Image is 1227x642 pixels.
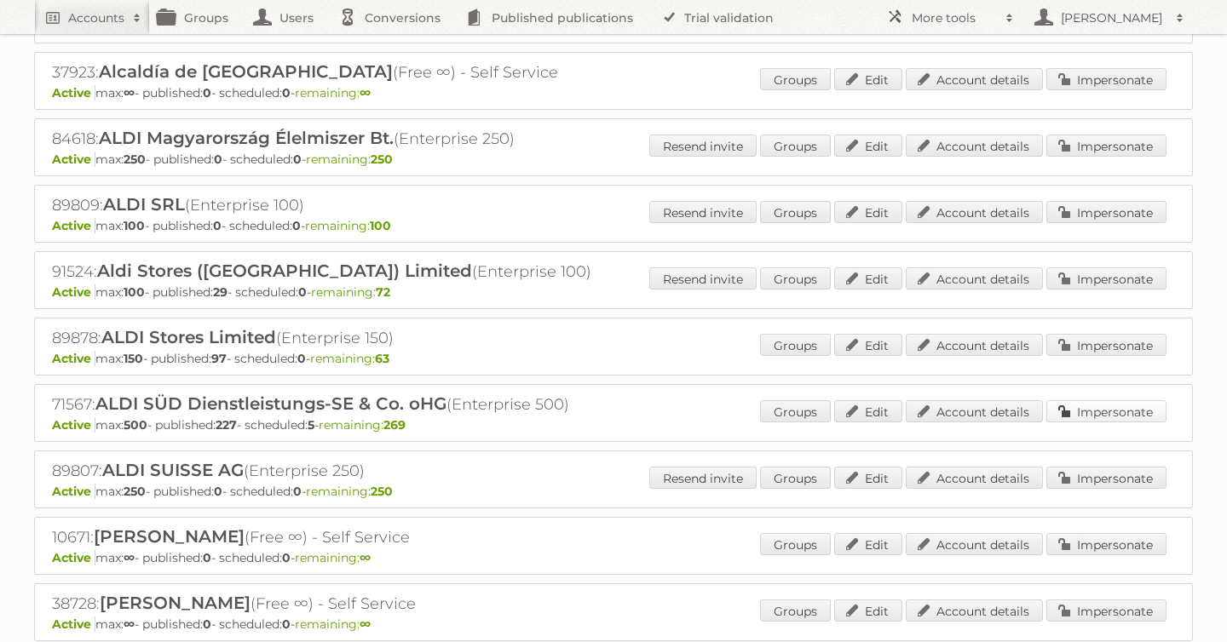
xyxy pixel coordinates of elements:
span: remaining: [295,550,371,565]
a: Impersonate [1046,267,1167,289]
strong: 500 [124,417,147,433]
a: Groups [760,267,831,289]
a: Account details [906,267,1043,289]
span: [PERSON_NAME] [100,593,251,613]
span: remaining: [306,484,393,499]
h2: 89809: (Enterprise 100) [52,194,648,216]
strong: 100 [370,218,391,233]
h2: 37923: (Free ∞) - Self Service [52,61,648,83]
strong: ∞ [124,550,135,565]
a: Impersonate [1046,68,1167,90]
span: Active [52,152,95,167]
span: Active [52,284,95,300]
a: Groups [760,533,831,555]
strong: 0 [203,550,211,565]
strong: 0 [203,616,211,632]
strong: 0 [282,616,291,632]
span: remaining: [319,417,406,433]
strong: 5 [308,417,314,433]
strong: ∞ [360,616,371,632]
a: Impersonate [1046,135,1167,157]
a: Resend invite [649,135,757,157]
h2: 84618: (Enterprise 250) [52,128,648,150]
strong: 0 [298,284,307,300]
strong: ∞ [124,616,135,632]
strong: 0 [213,218,222,233]
strong: 29 [213,284,228,300]
strong: 250 [124,484,146,499]
strong: 0 [282,85,291,100]
p: max: - published: - scheduled: - [52,284,1175,300]
span: Active [52,616,95,632]
a: Groups [760,400,831,422]
strong: 250 [371,484,393,499]
strong: 0 [293,152,302,167]
strong: 100 [124,284,145,300]
span: Active [52,351,95,366]
span: Alcaldía de [GEOGRAPHIC_DATA] [99,61,393,82]
h2: 10671: (Free ∞) - Self Service [52,526,648,548]
span: ALDI Stores Limited [101,327,276,347]
strong: 63 [375,351,389,366]
span: remaining: [306,152,393,167]
span: ALDI SRL [103,194,185,215]
h2: [PERSON_NAME] [1057,9,1167,26]
a: Impersonate [1046,599,1167,622]
strong: 250 [371,152,393,167]
a: Impersonate [1046,400,1167,422]
strong: 0 [297,351,306,366]
strong: ∞ [360,85,371,100]
a: Groups [760,334,831,356]
p: max: - published: - scheduled: - [52,218,1175,233]
h2: 91524: (Enterprise 100) [52,261,648,283]
p: max: - published: - scheduled: - [52,616,1175,632]
a: Resend invite [649,201,757,223]
p: max: - published: - scheduled: - [52,484,1175,499]
h2: Accounts [68,9,124,26]
span: remaining: [305,218,391,233]
p: max: - published: - scheduled: - [52,152,1175,167]
p: max: - published: - scheduled: - [52,550,1175,565]
p: max: - published: - scheduled: - [52,417,1175,433]
a: Account details [906,201,1043,223]
strong: 0 [214,152,222,167]
a: Edit [834,334,902,356]
span: Active [52,484,95,499]
h2: 89878: (Enterprise 150) [52,327,648,349]
a: Groups [760,599,831,622]
a: Resend invite [649,467,757,489]
span: [PERSON_NAME] [94,526,245,547]
strong: 0 [214,484,222,499]
span: Active [52,550,95,565]
strong: 250 [124,152,146,167]
span: ALDI SUISSE AG [102,460,244,480]
a: Groups [760,135,831,157]
span: Active [52,417,95,433]
span: remaining: [295,616,371,632]
h2: 89807: (Enterprise 250) [52,460,648,482]
p: max: - published: - scheduled: - [52,85,1175,100]
a: Account details [906,467,1043,489]
h2: 38728: (Free ∞) - Self Service [52,593,648,615]
span: ALDI Magyarország Élelmiszer Bt. [99,128,394,148]
strong: 150 [124,351,143,366]
h2: 71567: (Enterprise 500) [52,393,648,416]
strong: ∞ [360,550,371,565]
strong: 0 [203,85,211,100]
a: Groups [760,467,831,489]
a: Edit [834,201,902,223]
a: Impersonate [1046,201,1167,223]
span: remaining: [295,85,371,100]
strong: 269 [383,417,406,433]
a: Resend invite [649,267,757,289]
strong: 0 [293,484,302,499]
strong: 227 [216,417,237,433]
strong: 97 [211,351,227,366]
a: Account details [906,400,1043,422]
a: Edit [834,267,902,289]
a: Groups [760,68,831,90]
a: Edit [834,68,902,90]
a: Impersonate [1046,334,1167,356]
span: Aldi Stores ([GEOGRAPHIC_DATA]) Limited [97,261,472,281]
span: remaining: [311,284,390,300]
